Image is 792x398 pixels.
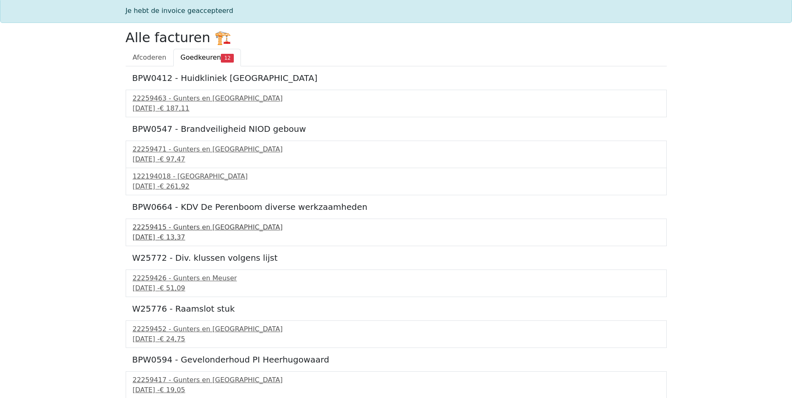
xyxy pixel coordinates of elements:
a: Afcoderen [126,49,174,66]
div: Je hebt de invoice geaccepteerd [121,6,672,16]
a: 22259471 - Gunters en [GEOGRAPHIC_DATA][DATE] -€ 97,47 [133,144,660,164]
h5: BPW0664 - KDV De Perenboom diverse werkzaamheden [132,202,660,212]
div: 22259452 - Gunters en [GEOGRAPHIC_DATA] [133,324,660,334]
a: 22259463 - Gunters en [GEOGRAPHIC_DATA][DATE] -€ 187,11 [133,93,660,113]
span: € 187,11 [159,104,189,112]
span: Goedkeuren [180,53,221,61]
h5: W25776 - Raamslot stuk [132,304,660,314]
h5: W25772 - Div. klussen volgens lijst [132,253,660,263]
div: [DATE] - [133,283,660,293]
h5: BPW0547 - Brandveiligheid NIOD gebouw [132,124,660,134]
h5: BPW0594 - Gevelonderhoud PI Heerhugowaard [132,355,660,365]
a: Goedkeuren12 [173,49,241,66]
span: € 51,09 [159,284,185,292]
span: € 13,37 [159,233,185,241]
span: € 261,92 [159,182,189,190]
a: 22259452 - Gunters en [GEOGRAPHIC_DATA][DATE] -€ 24,75 [133,324,660,344]
div: 22259463 - Gunters en [GEOGRAPHIC_DATA] [133,93,660,103]
h2: Alle facturen 🏗️ [126,30,667,45]
div: 22259471 - Gunters en [GEOGRAPHIC_DATA] [133,144,660,154]
div: 22259415 - Gunters en [GEOGRAPHIC_DATA] [133,222,660,232]
div: [DATE] - [133,232,660,242]
a: 22259426 - Gunters en Meuser[DATE] -€ 51,09 [133,273,660,293]
div: [DATE] - [133,103,660,113]
div: [DATE] - [133,154,660,164]
a: 22259415 - Gunters en [GEOGRAPHIC_DATA][DATE] -€ 13,37 [133,222,660,242]
span: Afcoderen [133,53,167,61]
a: 22259417 - Gunters en [GEOGRAPHIC_DATA][DATE] -€ 19,05 [133,375,660,395]
div: 22259426 - Gunters en Meuser [133,273,660,283]
div: 22259417 - Gunters en [GEOGRAPHIC_DATA] [133,375,660,385]
div: [DATE] - [133,334,660,344]
span: € 24,75 [159,335,185,343]
a: 122194018 - [GEOGRAPHIC_DATA][DATE] -€ 261,92 [133,171,660,191]
span: € 97,47 [159,155,185,163]
div: [DATE] - [133,181,660,191]
div: [DATE] - [133,385,660,395]
span: 12 [221,54,234,62]
div: 122194018 - [GEOGRAPHIC_DATA] [133,171,660,181]
span: € 19,05 [159,386,185,394]
h5: BPW0412 - Huidkliniek [GEOGRAPHIC_DATA] [132,73,660,83]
